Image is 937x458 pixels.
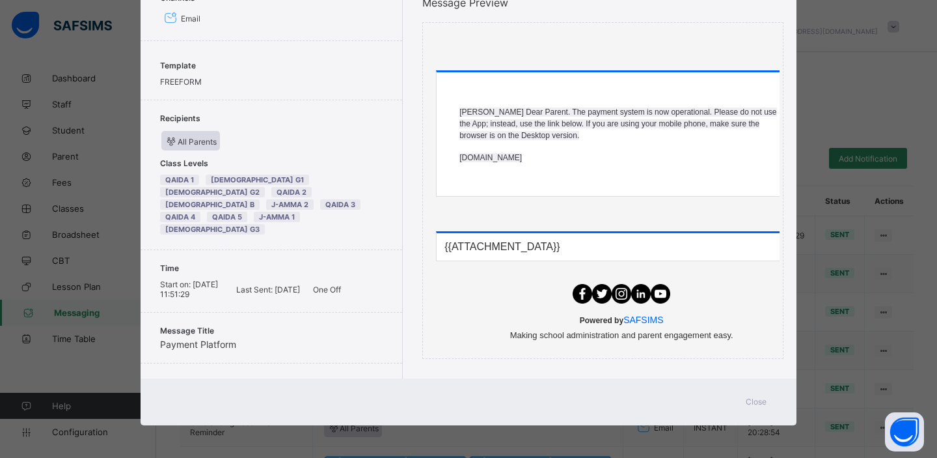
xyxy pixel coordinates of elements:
[651,284,670,304] img: youtube_alt.png
[165,200,254,209] span: [DEMOGRAPHIC_DATA] B
[459,330,784,340] p: Making school administration and parent engagement easy.
[160,326,383,336] span: Message Title
[212,212,242,222] span: Qaida 5
[165,136,217,147] span: All Parents
[271,200,308,209] span: J-Amma 2
[160,263,179,273] span: Time
[580,316,623,325] b: Powered by
[165,212,195,222] span: Qaida 4
[277,188,306,197] span: Qaida 2
[885,412,924,451] button: Open asap
[746,397,767,407] span: Close
[436,220,807,231] div: Attachments
[160,339,236,350] span: Payment Platform
[161,10,180,26] i: Email Channel
[165,188,260,197] span: [DEMOGRAPHIC_DATA] G2
[612,284,631,304] img: instagram_alt.png
[313,285,341,294] span: One Off
[623,315,663,325] a: SAFSIMS
[459,153,522,162] span: [DOMAIN_NAME]
[160,158,208,168] span: Class Levels
[459,107,776,140] span: [PERSON_NAME] Dear Parent. The payment system is now operational. Please do not use the App; inst...
[259,212,295,222] span: J-Amma 1
[165,225,260,234] span: [DEMOGRAPHIC_DATA] G3
[459,106,783,141] p: ​
[160,279,218,299] span: [DATE] 11:51:29
[181,14,200,23] span: Email
[631,284,651,304] img: linkedin_alt.png
[236,285,300,294] span: [DATE]
[325,200,355,209] span: Qaida 3
[236,285,273,294] span: Last Sent:
[160,279,191,289] span: Start on:
[211,175,304,184] span: [DEMOGRAPHIC_DATA] G1
[160,61,196,70] span: Template
[160,113,200,123] span: Recipients
[573,284,592,304] img: facebook_alt.png
[160,77,383,87] div: FREEFORM
[459,151,783,163] p: ​
[443,240,562,254] table: {{ATTACHMENT_DATA}}
[592,284,612,304] img: twitter_alt.png
[165,175,194,184] span: Qaida 1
